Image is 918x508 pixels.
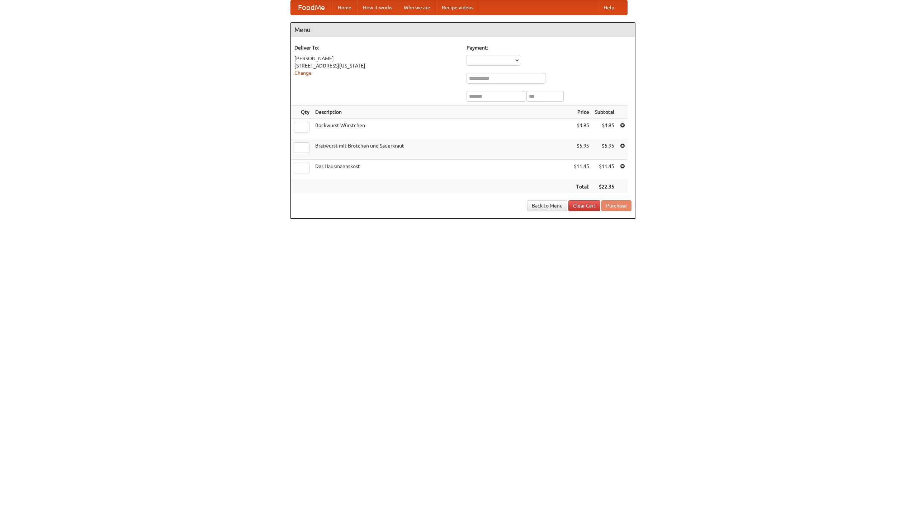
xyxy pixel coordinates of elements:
[332,0,357,15] a: Home
[312,139,571,160] td: Bratwurst mit Brötchen und Sauerkraut
[592,139,617,160] td: $5.95
[291,0,332,15] a: FoodMe
[357,0,398,15] a: How it works
[592,119,617,139] td: $4.95
[294,44,459,51] h5: Deliver To:
[571,106,592,119] th: Price
[312,106,571,119] th: Description
[291,106,312,119] th: Qty
[571,160,592,180] td: $11.45
[592,106,617,119] th: Subtotal
[598,0,620,15] a: Help
[294,70,312,76] a: Change
[312,119,571,139] td: Bockwurst Würstchen
[436,0,479,15] a: Recipe videos
[294,62,459,69] div: [STREET_ADDRESS][US_STATE]
[294,55,459,62] div: [PERSON_NAME]
[571,119,592,139] td: $4.95
[527,200,567,211] a: Back to Menu
[291,23,635,37] h4: Menu
[592,180,617,194] th: $22.35
[601,200,631,211] button: Purchase
[592,160,617,180] td: $11.45
[568,200,600,211] a: Clear Cart
[312,160,571,180] td: Das Hausmannskost
[398,0,436,15] a: Who we are
[571,180,592,194] th: Total:
[467,44,631,51] h5: Payment:
[571,139,592,160] td: $5.95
